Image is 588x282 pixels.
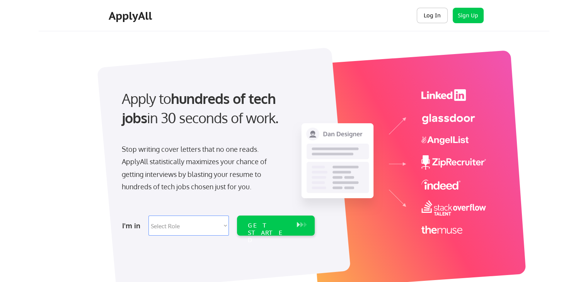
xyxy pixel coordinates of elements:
[417,8,448,23] button: Log In
[122,90,279,126] strong: hundreds of tech jobs
[109,9,154,22] div: ApplyAll
[122,219,144,232] div: I'm in
[248,222,289,244] div: GET STARTED
[122,143,281,193] div: Stop writing cover letters that no one reads. ApplyAll statistically maximizes your chance of get...
[122,89,312,128] div: Apply to in 30 seconds of work.
[453,8,484,23] button: Sign Up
